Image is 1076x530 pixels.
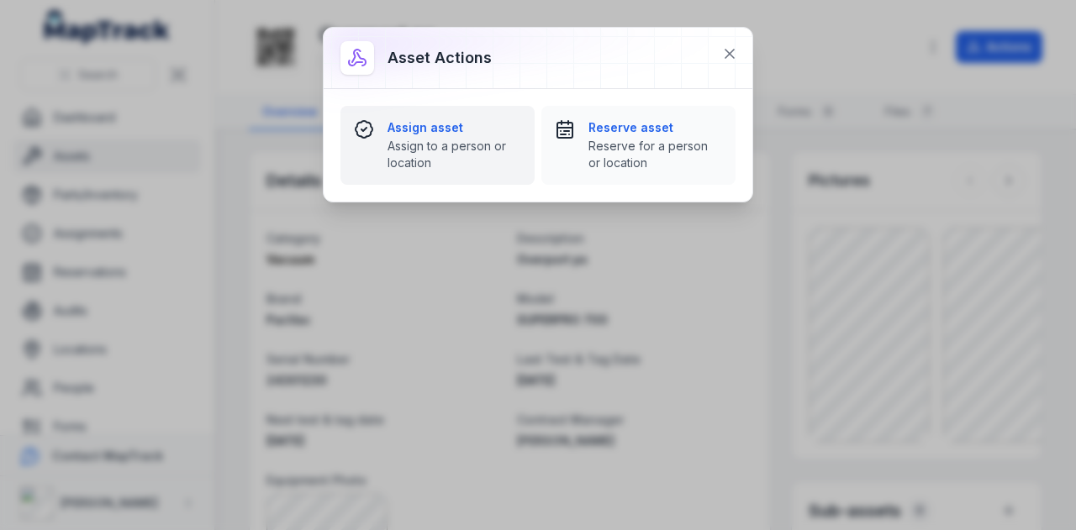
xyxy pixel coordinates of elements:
span: Assign to a person or location [388,138,521,171]
button: Assign assetAssign to a person or location [340,106,535,185]
h3: Asset actions [388,46,492,70]
strong: Reserve asset [588,119,722,136]
button: Reserve assetReserve for a person or location [541,106,736,185]
strong: Assign asset [388,119,521,136]
span: Reserve for a person or location [588,138,722,171]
